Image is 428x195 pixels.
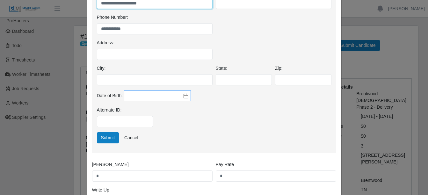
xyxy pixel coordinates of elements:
label: State: [216,65,228,72]
a: Cancel [120,132,142,143]
label: Write Up [92,187,109,193]
label: City: [97,65,106,72]
label: [PERSON_NAME] [92,161,129,168]
label: Pay Rate [216,161,234,168]
button: Submit [97,132,119,143]
label: Address: [97,40,114,46]
label: Date of Birth: [97,92,123,99]
body: Rich Text Area. Press ALT-0 for help. [5,5,238,12]
label: Phone Number: [97,14,128,21]
label: Zip: [275,65,282,72]
label: Alternate ID: [97,107,122,113]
